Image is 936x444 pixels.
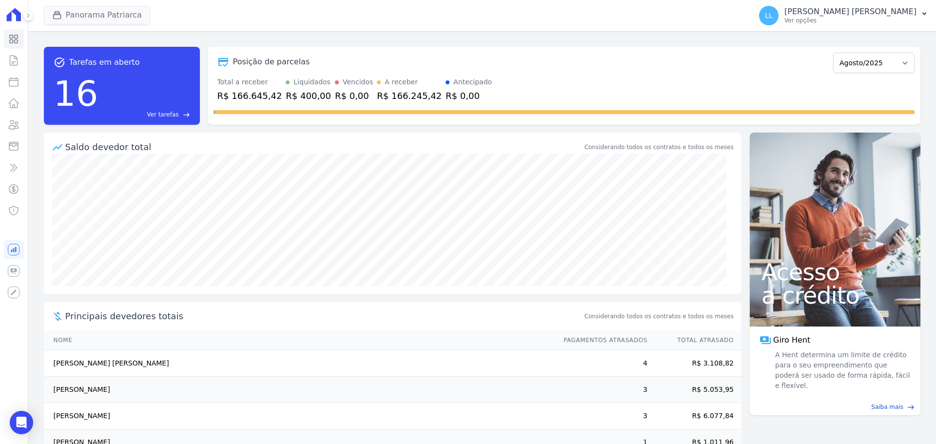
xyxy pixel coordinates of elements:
div: Antecipado [453,77,492,87]
td: R$ 3.108,82 [648,350,741,377]
span: east [183,111,190,118]
td: [PERSON_NAME] [44,377,554,403]
span: Giro Hent [773,334,810,346]
th: Total Atrasado [648,330,741,350]
p: Ver opções [784,17,916,24]
span: Acesso [761,260,909,284]
th: Nome [44,330,554,350]
span: Ver tarefas [147,110,178,119]
div: Considerando todos os contratos e todos os meses [585,143,734,152]
td: R$ 5.053,95 [648,377,741,403]
td: 3 [554,377,648,403]
a: Ver tarefas east [102,110,190,119]
a: Saiba mais east [756,403,915,411]
td: 4 [554,350,648,377]
div: Liquidados [293,77,331,87]
button: LL [PERSON_NAME] [PERSON_NAME] Ver opções [751,2,936,29]
button: Panorama Patriarca [44,6,150,24]
div: R$ 0,00 [446,89,492,102]
span: Tarefas em aberto [69,57,140,68]
div: Open Intercom Messenger [10,411,33,434]
span: LL [765,12,773,19]
td: R$ 6.077,84 [648,403,741,429]
div: R$ 166.645,42 [217,89,282,102]
td: 3 [554,403,648,429]
span: task_alt [54,57,65,68]
span: Considerando todos os contratos e todos os meses [585,312,734,321]
div: Vencidos [343,77,373,87]
div: Saldo devedor total [65,140,583,154]
td: [PERSON_NAME] [PERSON_NAME] [44,350,554,377]
th: Pagamentos Atrasados [554,330,648,350]
span: east [907,404,915,411]
div: 16 [54,68,98,119]
span: a crédito [761,284,909,307]
div: A receber [385,77,418,87]
div: R$ 0,00 [335,89,373,102]
div: Total a receber [217,77,282,87]
td: [PERSON_NAME] [44,403,554,429]
div: R$ 400,00 [286,89,331,102]
p: [PERSON_NAME] [PERSON_NAME] [784,7,916,17]
span: A Hent determina um limite de crédito para o seu empreendimento que poderá ser usado de forma ráp... [773,350,911,391]
span: Principais devedores totais [65,309,583,323]
span: Saiba mais [871,403,903,411]
div: R$ 166.245,42 [377,89,442,102]
div: Posição de parcelas [233,56,310,68]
